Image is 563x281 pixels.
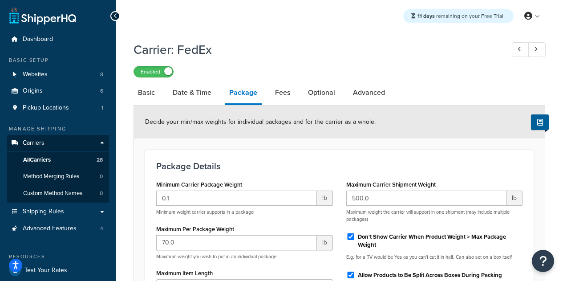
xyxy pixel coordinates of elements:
a: Optional [304,82,340,103]
p: Maximum weight you wish to put in an individual package [156,253,333,260]
a: Custom Method Names0 [7,185,109,202]
span: Method Merging Rules [23,173,79,180]
span: Pickup Locations [23,104,69,112]
span: Dashboard [23,36,53,43]
a: Basic [134,82,159,103]
span: Advanced Features [23,225,77,232]
li: Websites [7,66,109,83]
a: Test Your Rates [7,262,109,278]
span: 1 [101,104,103,112]
span: lb [317,235,333,250]
span: 28 [97,156,103,164]
span: Shipping Rules [23,208,64,216]
a: Dashboard [7,31,109,48]
button: Open Resource Center [532,250,554,272]
label: Maximum Per Package Weight [156,226,234,232]
li: Origins [7,83,109,99]
li: Method Merging Rules [7,168,109,185]
span: Decide your min/max weights for individual packages and for the carrier as a whole. [145,117,376,126]
label: Enabled [134,66,173,77]
span: All Carriers [23,156,51,164]
li: Advanced Features [7,220,109,237]
div: Basic Setup [7,57,109,64]
span: Custom Method Names [23,190,82,197]
a: Shipping Rules [7,204,109,220]
li: Custom Method Names [7,185,109,202]
div: Manage Shipping [7,125,109,133]
a: Previous Record [512,42,529,57]
strong: 11 days [417,12,435,20]
label: Don't Show Carrier When Product Weight > Max Package Weight [358,233,523,249]
a: Method Merging Rules0 [7,168,109,185]
span: 8 [100,71,103,78]
span: lb [506,191,522,206]
a: Next Record [528,42,546,57]
span: 0 [100,190,103,197]
a: Pickup Locations1 [7,100,109,116]
a: Websites8 [7,66,109,83]
a: Advanced [348,82,389,103]
a: Carriers [7,135,109,151]
h3: Package Details [156,161,522,171]
a: Origins6 [7,83,109,99]
li: Pickup Locations [7,100,109,116]
li: Carriers [7,135,109,203]
button: Show Help Docs [531,114,549,130]
div: Resources [7,253,109,261]
span: Carriers [23,139,45,147]
span: 4 [100,225,103,232]
a: Fees [271,82,295,103]
p: Minimum weight carrier supports in a package [156,209,333,216]
a: Date & Time [168,82,216,103]
label: Maximum Carrier Shipment Weight [346,181,436,188]
label: Maximum Item Length [156,270,213,277]
span: Test Your Rates [24,267,67,274]
p: Maximum weight the carrier will support in one shipment (may include multiple packages) [346,209,523,223]
a: Advanced Features4 [7,220,109,237]
span: lb [317,191,333,206]
label: Allow Products to Be Split Across Boxes During Packing [358,271,502,279]
span: 0 [100,173,103,180]
span: 6 [100,87,103,95]
label: Minimum Carrier Package Weight [156,181,242,188]
p: E.g. for a TV would be Yes as you can't cut it in half. Can also set on a box itself [346,254,523,261]
a: AllCarriers28 [7,152,109,168]
a: Package [225,82,262,105]
span: Websites [23,71,48,78]
span: remaining on your Free Trial [417,12,503,20]
h1: Carrier: FedEx [134,41,495,58]
span: Origins [23,87,43,95]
